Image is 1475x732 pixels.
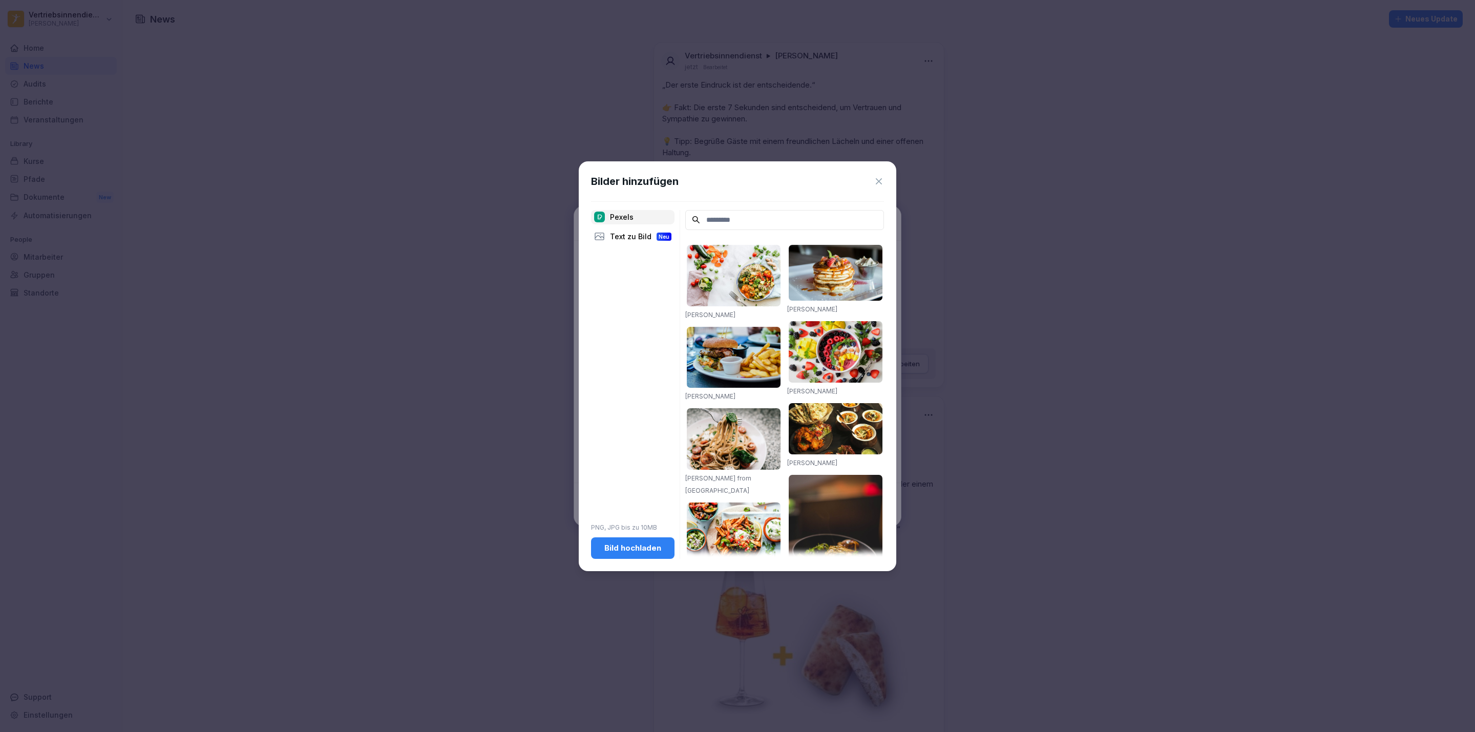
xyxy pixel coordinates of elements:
[789,403,882,454] img: pexels-photo-958545.jpeg
[687,245,781,306] img: pexels-photo-1640777.jpeg
[591,174,679,189] h1: Bilder hinzufügen
[687,503,781,572] img: pexels-photo-1640772.jpeg
[787,305,837,313] a: [PERSON_NAME]
[685,311,735,319] a: [PERSON_NAME]
[685,392,735,400] a: [PERSON_NAME]
[591,210,675,224] div: Pexels
[789,245,882,301] img: pexels-photo-376464.jpeg
[789,475,882,617] img: pexels-photo-842571.jpeg
[591,523,675,532] p: PNG, JPG bis zu 10MB
[687,408,781,470] img: pexels-photo-1279330.jpeg
[599,542,666,554] div: Bild hochladen
[787,459,837,467] a: [PERSON_NAME]
[591,537,675,559] button: Bild hochladen
[687,327,781,388] img: pexels-photo-70497.jpeg
[657,233,671,241] div: Neu
[591,229,675,244] div: Text zu Bild
[787,387,837,395] a: [PERSON_NAME]
[685,474,751,494] a: [PERSON_NAME] from [GEOGRAPHIC_DATA]
[594,212,605,222] img: pexels.png
[789,321,882,383] img: pexels-photo-1099680.jpeg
